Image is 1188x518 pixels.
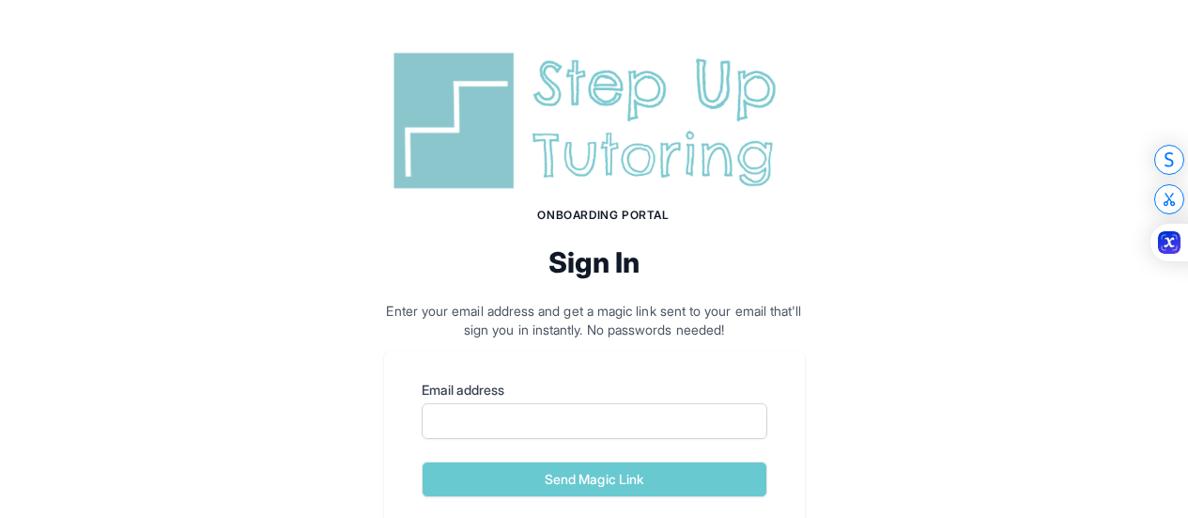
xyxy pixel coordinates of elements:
label: Email address [422,381,767,400]
h1: Onboarding Portal [403,208,805,223]
button: Send Magic Link [422,462,767,497]
p: Enter your email address and get a magic link sent to your email that'll sign you in instantly. N... [384,302,805,339]
img: Step Up Tutoring horizontal logo [384,45,805,196]
h2: Sign In [384,245,805,279]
